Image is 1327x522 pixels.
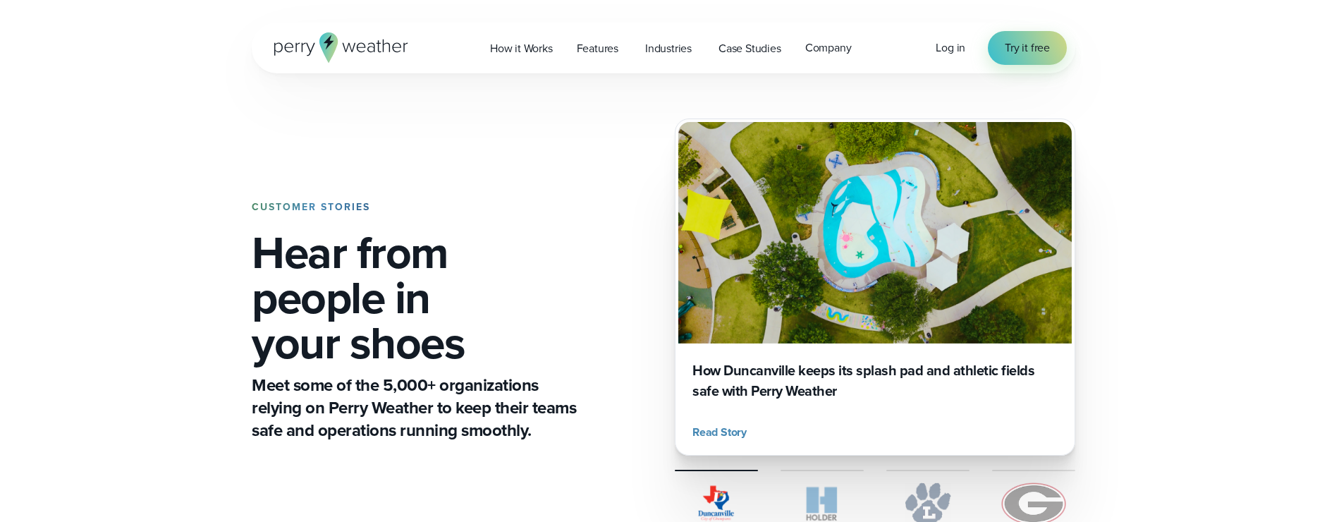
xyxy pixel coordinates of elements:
[692,360,1058,401] h3: How Duncanville keeps its splash pad and athletic fields safe with Perry Weather
[1005,40,1050,56] span: Try it free
[577,40,618,57] span: Features
[478,34,565,63] a: How it Works
[675,119,1075,456] div: 1 of 4
[252,230,582,365] h1: Hear from people in your shoes
[707,34,793,63] a: Case Studies
[252,200,370,214] strong: CUSTOMER STORIES
[252,374,582,442] p: Meet some of the 5,000+ organizations relying on Perry Weather to keep their teams safe and opera...
[645,40,692,57] span: Industries
[988,31,1067,65] a: Try it free
[692,424,747,441] span: Read Story
[805,40,852,56] span: Company
[678,122,1072,344] img: Duncanville Splash Pad
[718,40,781,57] span: Case Studies
[692,424,752,441] button: Read Story
[490,40,553,57] span: How it Works
[675,119,1075,456] div: slideshow
[936,40,965,56] a: Log in
[675,119,1075,456] a: Duncanville Splash Pad How Duncanville keeps its splash pad and athletic fields safe with Perry W...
